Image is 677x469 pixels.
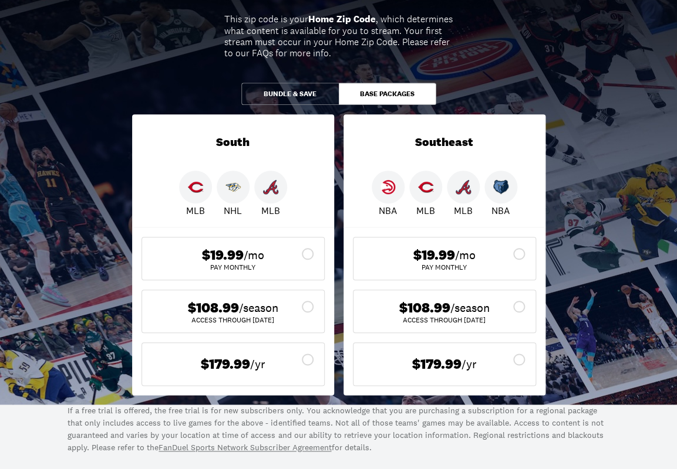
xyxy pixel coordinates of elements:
[151,264,315,271] div: Pay Monthly
[456,179,471,195] img: Braves
[239,300,278,316] span: /season
[202,247,244,264] span: $19.99
[186,203,205,217] p: MLB
[413,247,455,264] span: $19.99
[225,179,241,195] img: Predators
[68,405,609,454] p: If a free trial is offered, the free trial is for new subscribers only. You acknowledge that you ...
[379,203,397,217] p: NBA
[241,83,339,105] button: Bundle & Save
[224,203,242,217] p: NHL
[380,179,396,195] img: Hawks
[454,203,473,217] p: MLB
[159,442,331,453] a: FanDuel Sports Network Subscriber Agreement
[418,179,433,195] img: Reds
[491,203,510,217] p: NBA
[151,317,315,324] div: ACCESS THROUGH [DATE]
[250,356,265,372] span: /yr
[455,247,476,263] span: /mo
[399,300,450,317] span: $108.99
[261,203,280,217] p: MLB
[224,13,453,59] div: This zip code is your , which determines what content is available for you to stream. Your first ...
[132,114,334,171] div: South
[450,300,490,316] span: /season
[188,179,203,195] img: Reds
[343,114,545,171] div: Southeast
[308,13,376,25] b: Home Zip Code
[339,83,436,105] button: Base Packages
[263,179,278,195] img: Braves
[244,247,264,263] span: /mo
[363,264,526,271] div: Pay Monthly
[412,356,462,373] span: $179.99
[416,203,435,217] p: MLB
[188,300,239,317] span: $108.99
[493,179,508,195] img: Grizzlies
[363,317,526,324] div: ACCESS THROUGH [DATE]
[201,356,250,373] span: $179.99
[462,356,477,372] span: /yr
